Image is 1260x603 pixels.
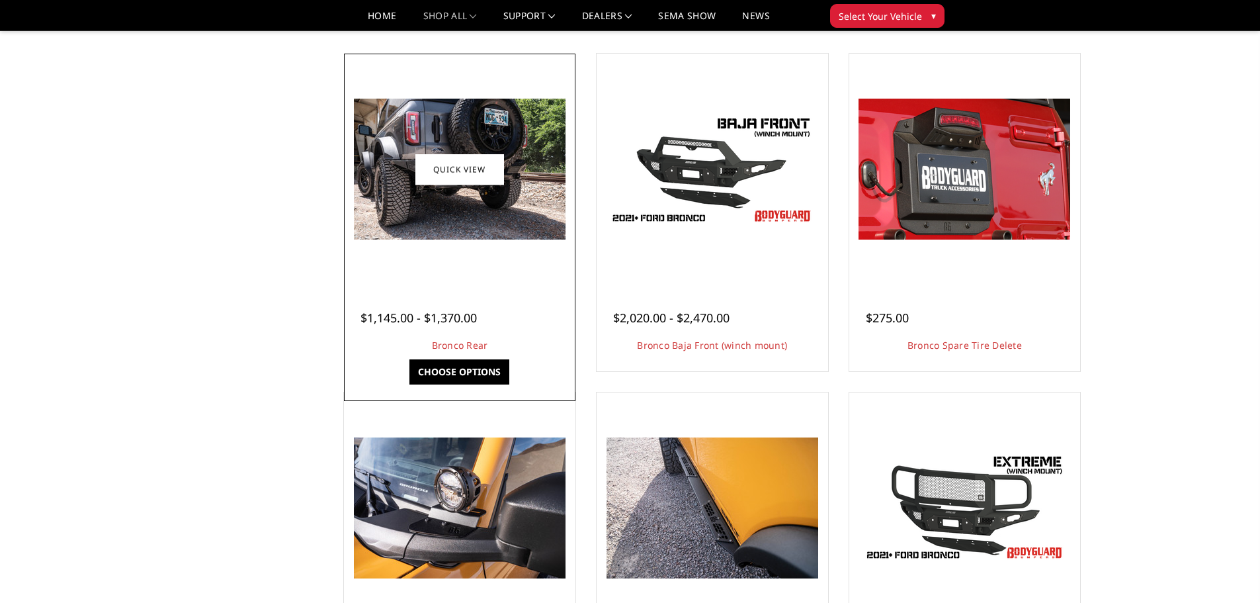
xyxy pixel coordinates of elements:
a: Bronco Baja Front (winch mount) [637,339,787,351]
a: Bronco Rear [432,339,488,351]
a: Choose Options [409,359,509,385]
span: ▾ [931,9,936,23]
span: $275.00 [866,310,909,326]
span: Select Your Vehicle [839,9,922,23]
a: Support [503,11,556,30]
a: News [742,11,769,30]
a: Bodyguard Ford Bronco Bronco Baja Front (winch mount) [600,57,825,282]
a: Bronco Spare Tire Delete [907,339,1022,351]
iframe: Chat Widget [1194,539,1260,603]
a: Home [368,11,396,30]
span: $2,020.00 - $2,470.00 [613,310,730,326]
a: shop all [423,11,477,30]
img: Shown with optional bolt-on end caps [354,99,566,240]
img: Bronco Spare Tire Delete [859,99,1070,240]
img: Bronco 4-Door Sliders (pair) [607,438,818,579]
a: Bronco Rear Shown with optional bolt-on end caps [347,57,572,282]
a: SEMA Show [658,11,716,30]
button: Select Your Vehicle [830,4,945,28]
img: Bronco Cowl Light Mounts [354,438,566,579]
a: Dealers [582,11,632,30]
span: $1,145.00 - $1,370.00 [360,310,477,326]
a: Quick view [415,154,504,185]
a: Bronco Spare Tire Delete Bronco Spare Tire Delete [853,57,1077,282]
